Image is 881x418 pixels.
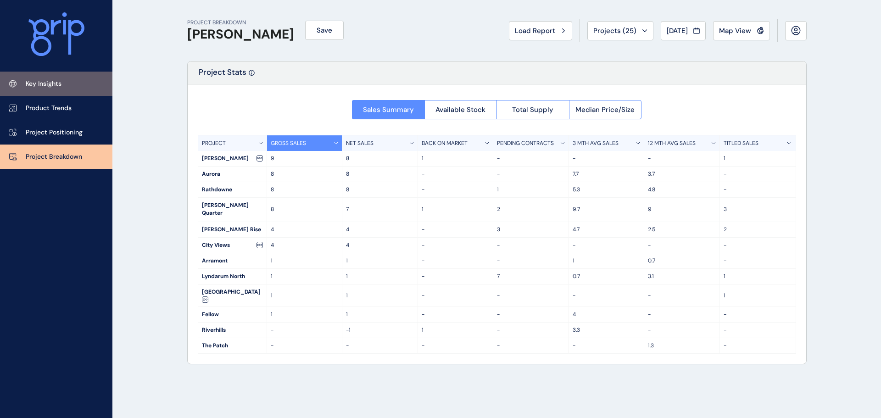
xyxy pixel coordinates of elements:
p: 8 [346,186,414,194]
p: 1 [724,292,792,300]
p: 1 [346,292,414,300]
p: - [573,292,641,300]
p: Project Breakdown [26,152,82,162]
p: 7 [346,206,414,213]
button: Median Price/Size [569,100,642,119]
p: - [497,326,565,334]
p: - [271,342,339,350]
p: TITLED SALES [724,139,758,147]
p: - [724,311,792,318]
p: - [724,342,792,350]
p: 1 [422,155,490,162]
p: NET SALES [346,139,374,147]
p: 9 [648,206,716,213]
span: [DATE] [667,26,688,35]
p: 7.7 [573,170,641,178]
p: - [724,170,792,178]
button: Save [305,21,344,40]
p: 3 [497,226,565,234]
span: Available Stock [435,105,485,114]
p: - [497,241,565,249]
p: 1 [573,257,641,265]
p: - [422,226,490,234]
p: - [648,155,716,162]
span: Save [317,26,332,35]
div: Arramont [198,253,267,268]
p: 2 [724,226,792,234]
p: - [422,170,490,178]
p: 1 [346,311,414,318]
p: 8 [271,186,339,194]
p: - [422,257,490,265]
p: Key Insights [26,79,61,89]
p: - [422,273,490,280]
p: - [573,342,641,350]
p: 5.3 [573,186,641,194]
p: 4 [573,311,641,318]
p: 1 [422,326,490,334]
p: GROSS SALES [271,139,306,147]
p: 1 [346,257,414,265]
span: Total Supply [512,105,553,114]
span: Projects ( 25 ) [593,26,636,35]
p: 1.3 [648,342,716,350]
p: 4 [346,226,414,234]
p: 4.7 [573,226,641,234]
p: - [497,292,565,300]
p: 12 MTH AVG SALES [648,139,696,147]
p: Project Positioning [26,128,83,137]
p: - [422,241,490,249]
p: 4 [271,241,339,249]
div: Lyndarum North [198,269,267,284]
p: -1 [346,326,414,334]
p: 4 [346,241,414,249]
p: - [271,326,339,334]
p: 1 [271,273,339,280]
div: Riverhills [198,323,267,338]
p: 8 [271,170,339,178]
p: 1 [271,257,339,265]
div: [GEOGRAPHIC_DATA] [198,284,267,307]
p: 9.7 [573,206,641,213]
p: - [724,186,792,194]
p: - [648,326,716,334]
div: [PERSON_NAME] [198,151,267,166]
p: 0.7 [573,273,641,280]
button: Load Report [509,21,572,40]
p: 2 [497,206,565,213]
p: - [422,186,490,194]
span: Median Price/Size [575,105,635,114]
button: Projects (25) [587,21,653,40]
button: Available Stock [424,100,497,119]
p: - [497,311,565,318]
p: 9 [271,155,339,162]
div: City Views [198,238,267,253]
p: 1 [724,273,792,280]
span: Sales Summary [363,105,414,114]
p: BACK ON MARKET [422,139,468,147]
div: The Patch [198,338,267,353]
p: - [724,257,792,265]
div: Rathdowne [198,182,267,197]
p: PROJECT [202,139,226,147]
p: PROJECT BREAKDOWN [187,19,294,27]
div: [PERSON_NAME] Quarter [198,198,267,222]
p: Project Stats [199,67,246,84]
p: - [648,241,716,249]
p: 1 [724,155,792,162]
p: 8 [271,206,339,213]
p: - [648,311,716,318]
button: [DATE] [661,21,706,40]
p: - [497,342,565,350]
p: - [422,292,490,300]
p: - [724,326,792,334]
p: 3 MTH AVG SALES [573,139,619,147]
p: 0.7 [648,257,716,265]
p: - [346,342,414,350]
div: Fellow [198,307,267,322]
p: 1 [271,311,339,318]
div: [PERSON_NAME] Rise [198,222,267,237]
p: 3.1 [648,273,716,280]
button: Total Supply [496,100,569,119]
p: Product Trends [26,104,72,113]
